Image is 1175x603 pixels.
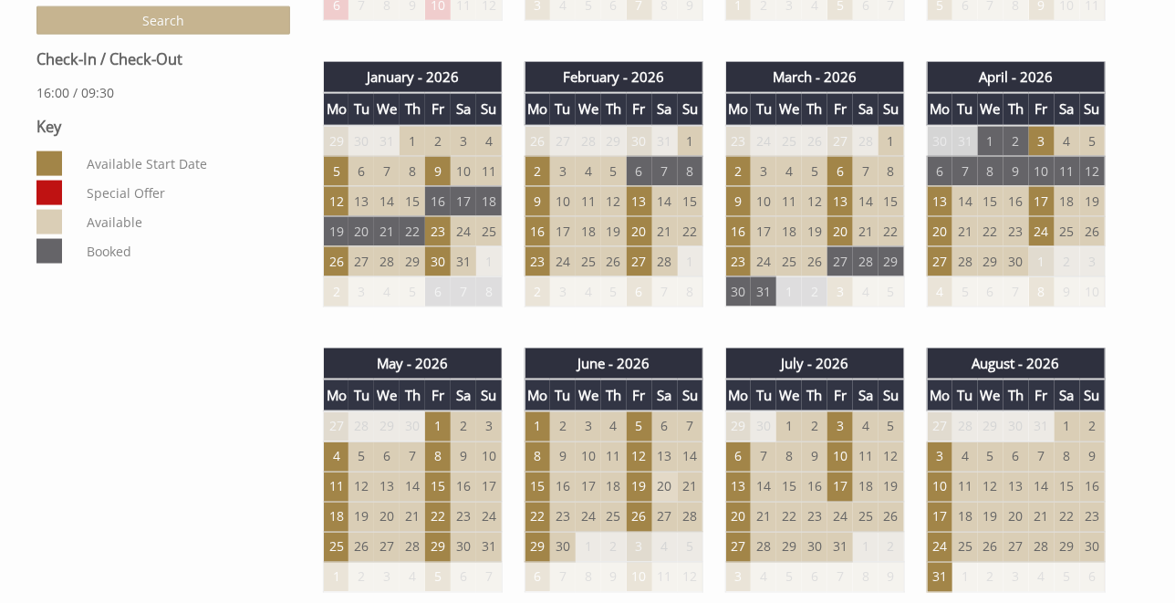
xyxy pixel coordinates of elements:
td: 5 [601,156,627,186]
td: 7 [652,276,678,307]
input: Search [36,6,290,35]
th: Su [1080,93,1106,125]
th: Su [1080,379,1106,411]
th: Fr [627,93,652,125]
td: 30 [348,126,374,157]
th: Mo [726,379,752,411]
td: 23 [425,216,451,246]
td: 2 [802,411,827,442]
td: 8 [978,156,1003,186]
td: 7 [952,156,978,186]
td: 8 [879,156,904,186]
td: 30 [1003,411,1029,442]
td: 24 [751,126,776,157]
td: 7 [678,411,703,442]
td: 8 [678,276,703,307]
th: Sa [652,93,678,125]
td: 24 [751,246,776,276]
td: 8 [476,276,502,307]
td: 9 [1055,276,1080,307]
td: 20 [348,216,374,246]
td: 4 [927,276,952,307]
td: 25 [776,126,802,157]
td: 28 [952,246,978,276]
td: 1 [425,411,451,442]
th: Su [678,93,703,125]
th: Mo [726,93,752,125]
td: 3 [1029,126,1055,157]
td: 27 [827,126,853,157]
td: 28 [374,246,400,276]
td: 2 [550,411,576,442]
td: 27 [550,126,576,157]
th: Mo [927,379,952,411]
td: 4 [324,442,349,473]
td: 2 [802,276,827,307]
dd: Available [83,210,286,234]
td: 6 [425,276,451,307]
td: 31 [952,126,978,157]
td: 1 [879,126,904,157]
td: 13 [927,186,952,216]
th: Mo [525,379,550,411]
td: 7 [652,156,678,186]
td: 29 [324,126,349,157]
td: 24 [550,246,576,276]
td: 3 [827,411,853,442]
td: 17 [550,216,576,246]
td: 24 [451,216,476,246]
td: 14 [374,186,400,216]
th: Sa [451,93,476,125]
td: 6 [978,276,1003,307]
td: 18 [776,216,802,246]
td: 1 [776,411,802,442]
td: 20 [827,216,853,246]
td: 15 [978,186,1003,216]
th: Fr [425,379,451,411]
td: 10 [1029,156,1055,186]
td: 1 [678,246,703,276]
td: 8 [400,156,425,186]
td: 7 [853,156,879,186]
td: 3 [550,156,576,186]
th: Fr [827,379,853,411]
th: Su [678,379,703,411]
th: We [576,379,601,411]
td: 16 [1003,186,1029,216]
td: 2 [1003,126,1029,157]
td: 4 [853,276,879,307]
td: 5 [1080,126,1106,157]
td: 24 [1029,216,1055,246]
td: 2 [324,276,349,307]
td: 22 [678,216,703,246]
td: 5 [952,276,978,307]
th: February - 2026 [525,62,703,93]
td: 5 [400,276,425,307]
th: Fr [627,379,652,411]
th: May - 2026 [324,348,503,379]
td: 29 [978,411,1003,442]
th: Mo [324,379,349,411]
td: 2 [425,126,451,157]
td: 3 [827,276,853,307]
td: 4 [601,411,627,442]
td: 1 [400,126,425,157]
td: 25 [476,216,502,246]
td: 28 [348,411,374,442]
td: 27 [827,246,853,276]
th: We [978,379,1003,411]
th: Th [400,93,425,125]
td: 1 [678,126,703,157]
dd: Available Start Date [83,151,286,176]
td: 20 [927,216,952,246]
td: 19 [802,216,827,246]
th: Su [879,379,904,411]
td: 25 [576,246,601,276]
td: 15 [678,186,703,216]
td: 23 [525,246,550,276]
th: Tu [550,379,576,411]
th: Su [476,93,502,125]
td: 9 [425,156,451,186]
td: 27 [927,246,952,276]
td: 16 [525,216,550,246]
